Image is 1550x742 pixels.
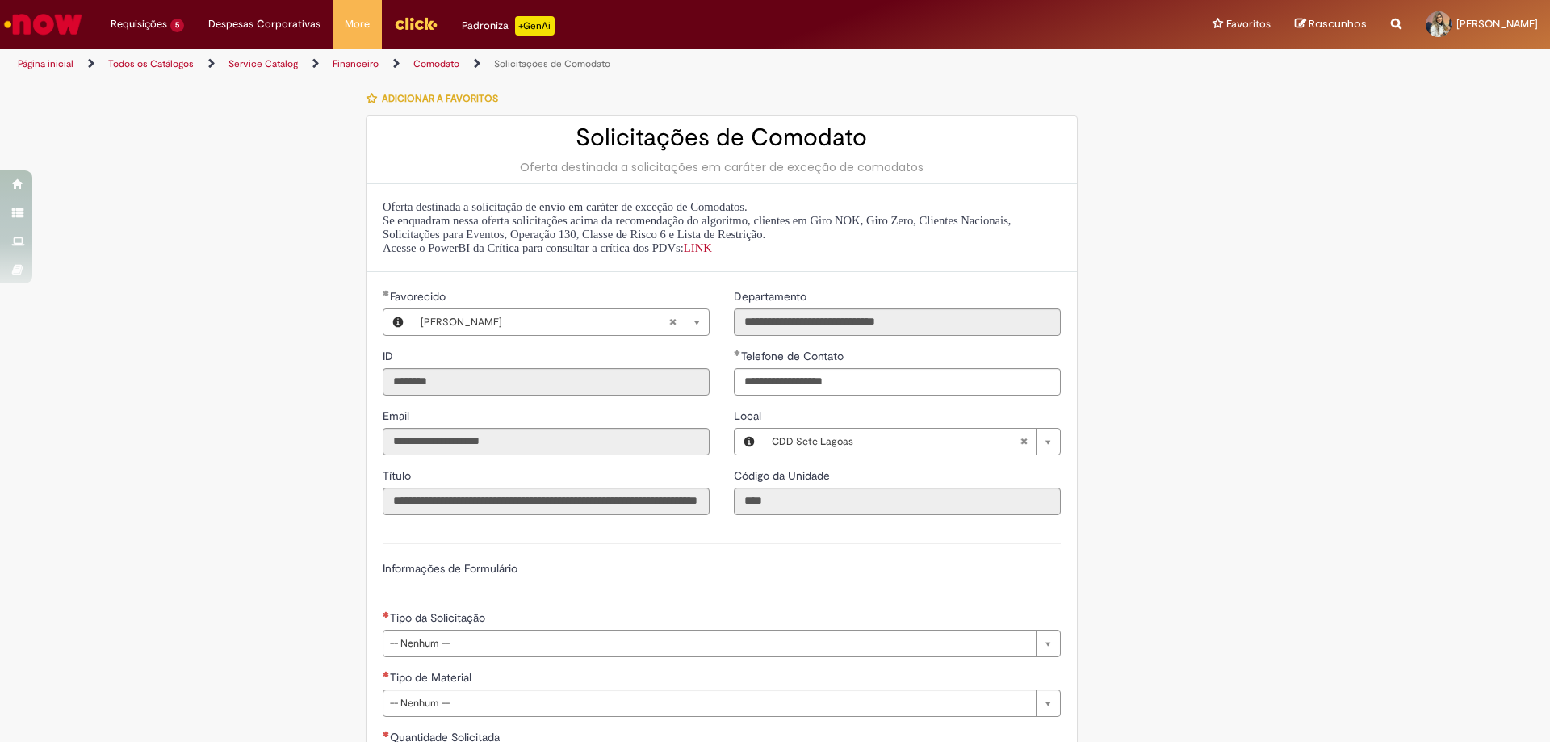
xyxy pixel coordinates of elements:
[764,429,1060,455] a: CDD Sete LagoasLimpar campo Local
[333,57,379,70] a: Financeiro
[12,49,1021,79] ul: Trilhas de página
[383,408,413,424] label: Somente leitura - Email
[394,11,438,36] img: click_logo_yellow_360x200.png
[390,289,449,304] span: Necessários - Favorecido
[1295,17,1367,32] a: Rascunhos
[383,200,1012,254] span: Oferta destinada a solicitação de envio em caráter de exceção de Comodatos. Se enquadram nessa of...
[228,57,298,70] a: Service Catalog
[383,368,710,396] input: ID
[383,561,517,576] label: Informações de Formulário
[413,57,459,70] a: Comodato
[1226,16,1271,32] span: Favoritos
[383,731,390,737] span: Necessários
[660,309,685,335] abbr: Limpar campo Favorecido
[208,16,320,32] span: Despesas Corporativas
[735,429,764,455] button: Local, Visualizar este registro CDD Sete Lagoas
[734,488,1061,515] input: Código da Unidade
[390,610,488,625] span: Tipo da Solicitação
[345,16,370,32] span: More
[18,57,73,70] a: Página inicial
[383,409,413,423] span: Somente leitura - Email
[383,468,414,483] span: Somente leitura - Título
[390,670,475,685] span: Tipo de Material
[734,467,833,484] label: Somente leitura - Código da Unidade
[734,409,765,423] span: Local
[383,290,390,296] span: Obrigatório Preenchido
[390,631,1028,656] span: -- Nenhum --
[741,349,847,363] span: Telefone de Contato
[734,368,1061,396] input: Telefone de Contato
[1309,16,1367,31] span: Rascunhos
[421,309,668,335] span: [PERSON_NAME]
[734,468,833,483] span: Somente leitura - Código da Unidade
[772,429,1020,455] span: CDD Sete Lagoas
[383,349,396,363] span: Somente leitura - ID
[383,611,390,618] span: Necessários
[1012,429,1036,455] abbr: Limpar campo Local
[734,350,741,356] span: Obrigatório Preenchido
[390,690,1028,716] span: -- Nenhum --
[383,488,710,515] input: Título
[383,467,414,484] label: Somente leitura - Título
[383,348,396,364] label: Somente leitura - ID
[383,428,710,455] input: Email
[382,92,498,105] span: Adicionar a Favoritos
[684,241,712,254] a: LINK
[734,289,810,304] span: Somente leitura - Departamento
[494,57,610,70] a: Solicitações de Comodato
[734,288,810,304] label: Somente leitura - Departamento
[462,16,555,36] div: Padroniza
[108,57,194,70] a: Todos os Catálogos
[1456,17,1538,31] span: [PERSON_NAME]
[366,82,507,115] button: Adicionar a Favoritos
[170,19,184,32] span: 5
[734,308,1061,336] input: Departamento
[383,671,390,677] span: Necessários
[383,309,413,335] button: Favorecido, Visualizar este registro Larissa Loren Lamounier Machado
[383,124,1061,151] h2: Solicitações de Comodato
[2,8,85,40] img: ServiceNow
[383,159,1061,175] div: Oferta destinada a solicitações em caráter de exceção de comodatos
[413,309,709,335] a: [PERSON_NAME]Limpar campo Favorecido
[111,16,167,32] span: Requisições
[515,16,555,36] p: +GenAi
